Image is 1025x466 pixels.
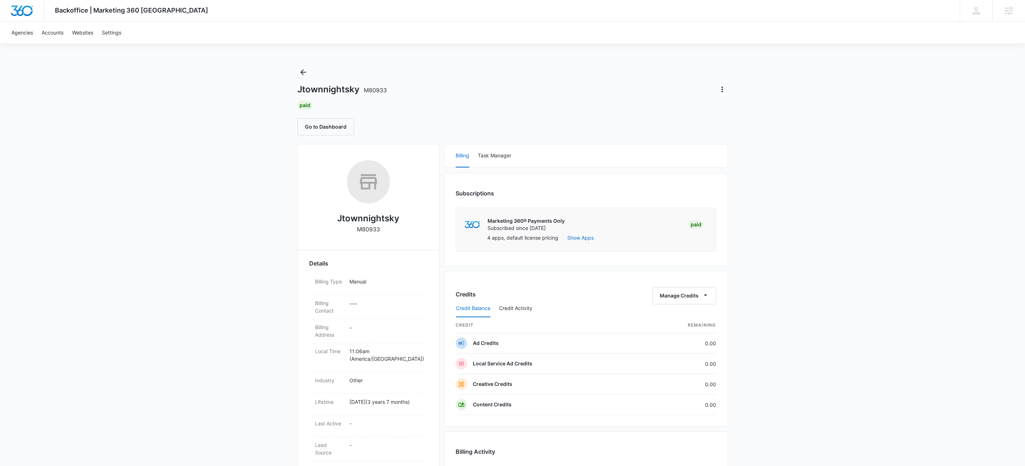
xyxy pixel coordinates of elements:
[456,447,716,456] h3: Billing Activity
[297,66,309,78] button: Back
[349,278,422,285] p: Manual
[456,290,476,299] h3: Credits
[349,420,422,427] p: -
[456,144,469,167] button: Billing
[349,323,422,338] dd: -
[652,287,716,304] button: Manage Credits
[473,380,512,388] p: Creative Credits
[640,395,716,415] td: 0.00
[309,437,428,461] div: Lead Source-
[98,22,126,43] a: Settings
[456,318,640,333] th: credit
[309,372,428,394] div: IndustryOther
[716,84,728,95] button: Actions
[640,374,716,395] td: 0.00
[499,300,532,317] button: Credit Activity
[68,22,98,43] a: Websites
[315,377,344,384] dt: Industry
[473,401,512,408] p: Content Credits
[567,234,594,241] button: Show Apps
[315,420,344,427] dt: Last Active
[309,319,428,343] div: Billing Address-
[349,299,422,314] dd: - - -
[309,394,428,415] div: Lifetime[DATE](3 years 7 months)
[473,340,499,347] p: Ad Credits
[640,333,716,354] td: 0.00
[349,377,422,384] p: Other
[349,398,422,406] p: [DATE] ( 3 years 7 months )
[55,6,208,14] span: Backoffice | Marketing 360 [GEOGRAPHIC_DATA]
[297,84,387,95] h1: Jtownnightsky
[297,118,354,135] button: Go to Dashboard
[456,300,490,317] button: Credit Balance
[37,22,68,43] a: Accounts
[456,189,494,198] h3: Subscriptions
[309,259,328,268] span: Details
[640,318,716,333] th: Remaining
[473,360,532,367] p: Local Service Ad Credits
[315,323,344,338] dt: Billing Address
[315,398,344,406] dt: Lifetime
[309,273,428,295] div: Billing TypeManual
[315,299,344,314] dt: Billing Contact
[640,354,716,374] td: 0.00
[487,234,558,241] p: 4 apps, default license pricing
[364,87,387,94] span: M80933
[357,225,380,234] p: M80933
[309,415,428,437] div: Last Active-
[309,343,428,372] div: Local Time11:06am (America/[GEOGRAPHIC_DATA])
[337,212,399,225] h2: Jtownnightsky
[478,144,511,167] button: Task Manager
[688,220,704,229] div: Paid
[315,347,344,355] dt: Local Time
[488,217,565,225] p: Marketing 360® Payments Only
[349,441,422,449] p: -
[315,441,344,456] dt: Lead Source
[349,347,422,363] p: 11:06am ( America/[GEOGRAPHIC_DATA] )
[7,22,37,43] a: Agencies
[309,295,428,319] div: Billing Contact---
[297,101,312,110] div: Paid
[315,278,344,285] dt: Billing Type
[465,221,480,229] img: marketing360Logo
[488,225,565,232] p: Subscribed since [DATE]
